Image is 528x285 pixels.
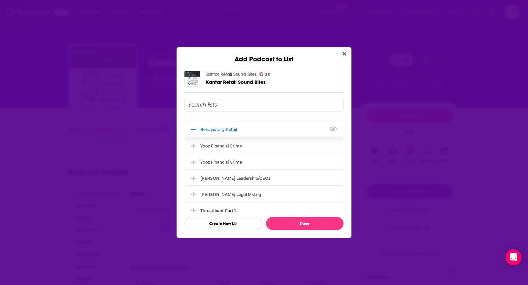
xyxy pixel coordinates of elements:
[184,155,344,169] div: Yooz Financial Crime
[184,122,344,137] div: Behaviorally Retail
[184,98,344,230] div: Add Podcast To List
[206,72,257,77] a: Kantar Retail Sound Bites
[200,160,242,165] div: Yooz Financial Crime
[506,249,521,265] div: Open Intercom Messenger
[177,47,351,63] div: Add Podcast to List
[266,217,344,230] button: Done
[200,176,270,181] div: [PERSON_NAME] Leadership/CEOs
[184,71,200,87] img: Kantar Retail Sound Bites
[259,72,270,76] a: 33
[184,139,344,153] div: Yooz Financial Crime
[200,192,261,197] div: [PERSON_NAME] legal mktng
[184,217,262,230] button: Create New List
[200,127,241,132] div: Behaviorally Retail
[200,143,242,148] div: Yooz Financial Crime
[206,79,266,85] a: Kantar Retail Sound Bites
[265,73,270,76] span: 33
[184,203,344,218] div: Thrustflight Part 2
[340,50,349,58] button: Close
[200,208,237,213] div: Thrustflight Part 2
[184,98,344,111] input: Search lists
[184,187,344,202] div: david craig legal mktng
[184,171,344,185] div: Phillip Leadership/CEOs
